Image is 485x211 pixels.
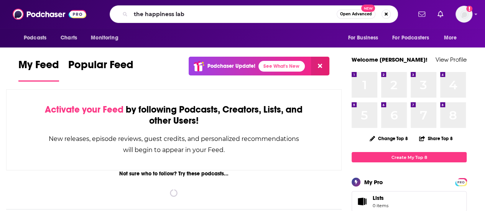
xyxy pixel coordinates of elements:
[337,10,375,19] button: Open AdvancedNew
[348,33,378,43] span: For Business
[352,56,427,63] a: Welcome [PERSON_NAME]!
[456,179,465,185] a: PRO
[18,31,56,45] button: open menu
[455,6,472,23] img: User Profile
[61,33,77,43] span: Charts
[45,133,303,155] div: New releases, episode reviews, guest credits, and personalized recommendations will begin to appe...
[340,12,372,16] span: Open Advanced
[18,58,59,76] span: My Feed
[68,58,133,76] span: Popular Feed
[455,6,472,23] button: Show profile menu
[258,61,305,72] a: See What's New
[6,170,342,177] div: Not sure who to follow? Try these podcasts...
[434,8,446,21] a: Show notifications dropdown
[18,58,59,82] a: My Feed
[45,104,303,126] div: by following Podcasts, Creators, Lists, and other Users!
[364,178,383,186] div: My Pro
[373,195,384,201] span: Lists
[110,5,398,23] div: Search podcasts, credits, & more...
[56,31,82,45] a: Charts
[207,63,255,69] p: Podchaser Update!
[45,104,123,115] span: Activate your Feed
[24,33,46,43] span: Podcasts
[373,203,388,208] span: 0 items
[361,5,375,12] span: New
[419,131,453,146] button: Share Top 8
[354,196,370,207] span: Lists
[85,31,128,45] button: open menu
[131,8,337,20] input: Search podcasts, credits, & more...
[466,6,472,12] svg: Add a profile image
[444,33,457,43] span: More
[455,6,472,23] span: Logged in as lilifeinberg
[91,33,118,43] span: Monitoring
[387,31,440,45] button: open menu
[436,56,467,63] a: View Profile
[373,195,388,201] span: Lists
[365,134,413,143] button: Change Top 8
[68,58,133,82] a: Popular Feed
[439,31,467,45] button: open menu
[392,33,429,43] span: For Podcasters
[415,8,428,21] a: Show notifications dropdown
[352,152,467,162] a: Create My Top 8
[13,7,86,21] img: Podchaser - Follow, Share and Rate Podcasts
[342,31,388,45] button: open menu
